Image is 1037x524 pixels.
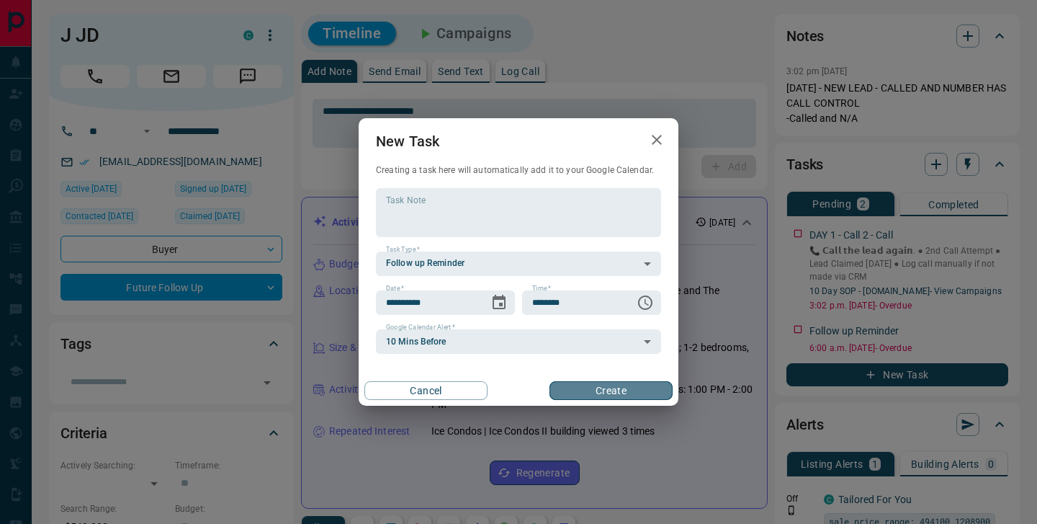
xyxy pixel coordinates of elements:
label: Task Type [386,245,420,254]
div: Follow up Reminder [376,252,661,276]
label: Date [386,284,404,293]
p: Creating a task here will automatically add it to your Google Calendar. [376,164,661,177]
button: Create [549,381,673,400]
button: Choose date, selected date is Sep 29, 2025 [485,288,513,317]
h2: New Task [359,118,457,164]
button: Cancel [364,381,488,400]
div: 10 Mins Before [376,329,661,354]
label: Time [532,284,551,293]
label: Google Calendar Alert [386,323,455,332]
button: Choose time, selected time is 6:00 AM [631,288,660,317]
